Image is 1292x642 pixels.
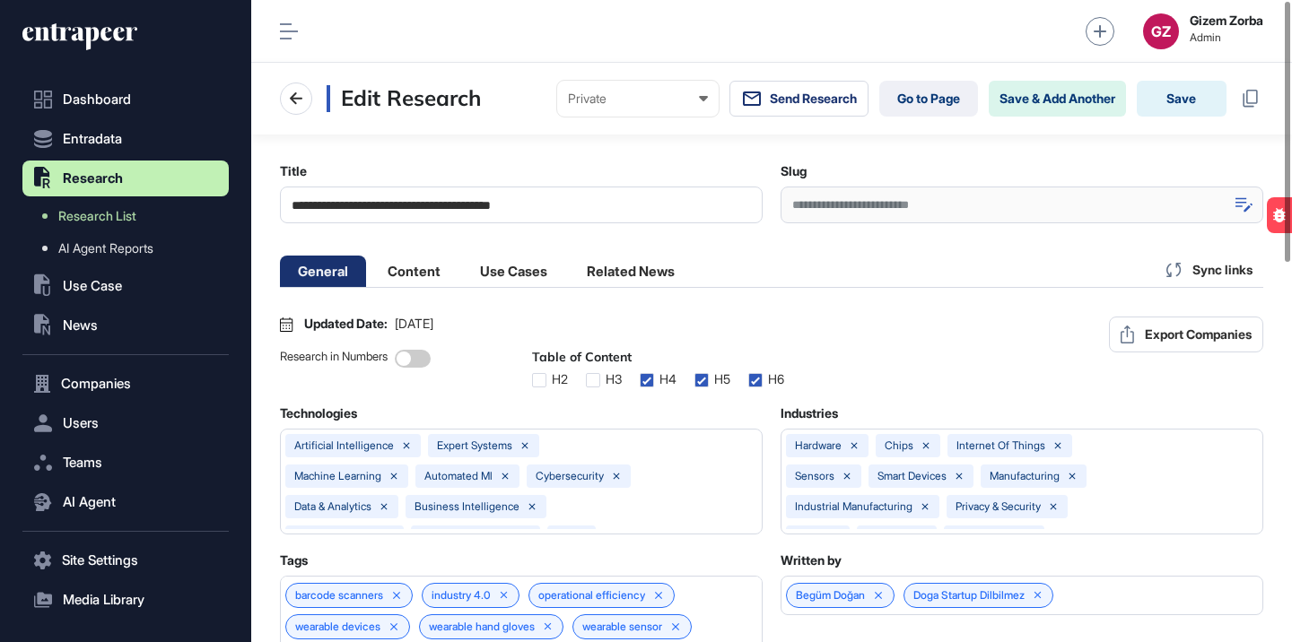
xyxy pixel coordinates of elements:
[795,439,842,452] div: hardware
[31,232,229,265] a: AI Agent Reports
[63,455,102,470] span: Teams
[770,91,857,106] span: Send Research
[63,279,122,293] span: Use Case
[552,372,568,386] div: H2
[22,308,229,343] button: News
[990,470,1060,482] div: manufacturing
[22,445,229,481] button: Teams
[61,377,131,391] span: Companies
[885,439,913,452] div: chips
[63,318,98,333] span: News
[1190,13,1263,28] strong: Gizem Zorba
[295,620,380,633] span: wearable devices
[280,256,366,287] li: General
[22,82,229,117] a: Dashboard
[63,593,144,607] span: Media Library
[63,132,122,146] span: Entradata
[796,589,865,602] a: Begüm Doğan
[432,589,491,602] span: industry 4.0
[989,81,1126,117] button: Save & Add Another
[462,256,565,287] li: Use Cases
[22,405,229,441] button: Users
[280,429,763,534] button: artificial intelligenceexpert systemsmachine learningautomated mlcybersecuritydata & analyticsbus...
[294,500,371,513] div: data & analytics
[795,500,912,513] div: industrial manufacturing
[415,500,519,513] div: business intelligence
[395,317,433,331] span: [DATE]
[429,620,535,633] span: wearable hand gloves
[62,553,138,568] span: Site Settings
[879,81,978,117] a: Go to Page
[1190,31,1263,44] span: Admin
[31,200,229,232] a: Research List
[304,317,433,331] div: Updated Date:
[280,164,307,178] label: Title
[58,209,136,223] span: Research List
[877,470,947,482] div: smart devices
[532,350,784,366] div: Table of Content
[437,439,512,452] div: expert systems
[538,589,645,602] span: operational efficiency
[795,470,834,482] div: sensors
[582,620,662,633] span: wearable sensor
[22,366,229,402] button: Companies
[22,484,229,520] button: AI Agent
[295,589,383,602] span: barcode scanners
[781,406,838,421] label: Industries
[781,429,1263,534] button: hardwarechipsinternet of thingssensorssmart devicesmanufacturingindustrial manufacturingprivacy &...
[714,372,730,386] div: H5
[424,470,493,482] div: automated ml
[569,256,693,287] li: Related News
[63,92,131,107] span: Dashboard
[22,160,229,196] button: Research
[781,553,842,568] label: Written by
[58,241,153,256] span: AI Agent Reports
[1109,317,1263,352] button: Export Companies
[536,470,604,482] div: cybersecurity
[956,439,1045,452] div: internet of things
[22,268,229,304] button: Use Case
[568,91,708,106] div: Private
[280,553,308,568] label: Tags
[22,542,229,578] button: Site Settings
[1156,252,1263,287] div: Sync links
[1137,81,1227,117] button: Save
[22,121,229,157] button: Entradata
[63,495,116,509] span: AI Agent
[294,470,381,482] div: machine learning
[913,589,1025,602] a: Doga Startup Dilbilmez
[280,350,388,387] div: Research in Numbers
[956,500,1041,513] div: privacy & security
[1143,13,1179,49] button: GZ
[280,406,357,421] label: Technologies
[781,164,807,178] label: Slug
[370,256,458,287] li: Content
[729,81,869,117] button: Send Research
[63,416,99,430] span: Users
[294,439,394,452] div: artificial intelligence
[768,372,784,386] div: H6
[22,582,229,618] button: Media Library
[63,171,123,186] span: Research
[327,85,481,112] h3: Edit Research
[606,372,622,386] div: H3
[659,372,677,386] div: H4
